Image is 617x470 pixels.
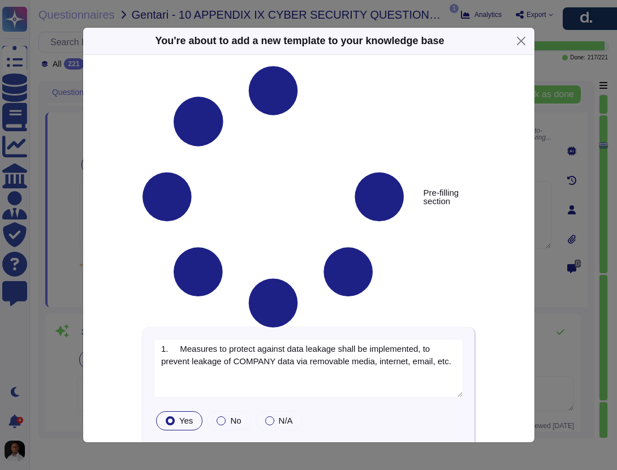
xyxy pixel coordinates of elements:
span: N/A [279,416,293,425]
button: Close [512,32,530,50]
b: You're about to add a new template to your knowledge base [155,35,444,46]
span: No [230,416,241,425]
span: Yes [179,416,193,425]
div: Pre-filling section [143,66,474,327]
textarea: 1. Measures to protect against data leakage shall be implemented, to prevent leakage of COMPANY d... [154,339,463,398]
